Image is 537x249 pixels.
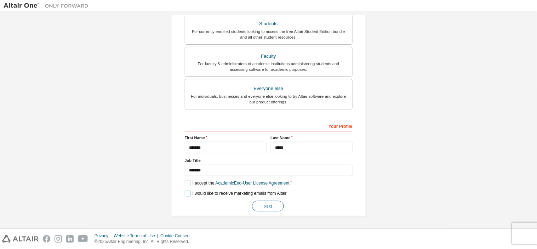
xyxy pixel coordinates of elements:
[185,191,287,197] label: I would like to receive marketing emails from Altair
[55,235,62,243] img: instagram.svg
[189,19,348,29] div: Students
[185,180,290,186] label: I accept the
[160,233,195,239] div: Cookie Consent
[189,84,348,94] div: Everyone else
[189,29,348,40] div: For currently enrolled students looking to access the free Altair Student Edition bundle and all ...
[4,2,92,9] img: Altair One
[189,94,348,105] div: For individuals, businesses and everyone else looking to try Altair software and explore our prod...
[66,235,74,243] img: linkedin.svg
[95,239,195,245] p: © 2025 Altair Engineering, Inc. All Rights Reserved.
[189,51,348,61] div: Faculty
[185,158,353,163] label: Job Title
[189,61,348,72] div: For faculty & administrators of academic institutions administering students and accessing softwa...
[252,201,284,211] button: Next
[95,233,114,239] div: Privacy
[114,233,160,239] div: Website Terms of Use
[216,181,290,186] a: Academic End-User License Agreement
[271,135,353,141] label: Last Name
[185,135,267,141] label: First Name
[78,235,88,243] img: youtube.svg
[185,120,353,131] div: Your Profile
[2,235,39,243] img: altair_logo.svg
[43,235,50,243] img: facebook.svg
